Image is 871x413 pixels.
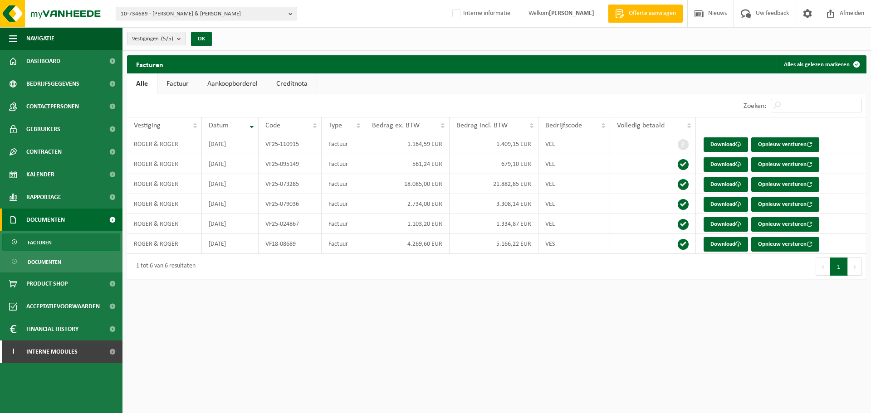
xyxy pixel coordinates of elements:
td: 2.734,00 EUR [365,194,450,214]
td: Factuur [322,194,365,214]
span: Kalender [26,163,54,186]
td: 3.308,14 EUR [450,194,538,214]
td: 5.166,22 EUR [450,234,538,254]
span: Bedrag incl. BTW [456,122,508,129]
td: VF18-08689 [259,234,321,254]
td: VEL [538,134,610,154]
td: 4.269,60 EUR [365,234,450,254]
td: 1.164,59 EUR [365,134,450,154]
span: Financial History [26,318,78,340]
label: Zoeken: [744,102,766,110]
td: VEL [538,154,610,174]
span: Type [328,122,342,129]
a: Offerte aanvragen [608,5,683,23]
span: Interne modules [26,340,78,363]
button: 1 [830,258,848,276]
td: Factuur [322,154,365,174]
button: Previous [816,258,830,276]
count: (5/5) [161,36,173,42]
a: Download [704,157,748,172]
button: OK [191,32,212,46]
button: Opnieuw versturen [751,217,819,232]
span: Datum [209,122,229,129]
span: Bedrag ex. BTW [372,122,420,129]
td: VF25-110915 [259,134,321,154]
button: Next [848,258,862,276]
strong: [PERSON_NAME] [549,10,594,17]
td: 1.103,20 EUR [365,214,450,234]
span: Documenten [26,209,65,231]
button: Opnieuw versturen [751,237,819,252]
td: ROGER & ROGER [127,154,202,174]
td: Factuur [322,134,365,154]
button: Alles als gelezen markeren [777,55,866,73]
a: Aankoopborderel [198,73,267,94]
span: Volledig betaald [617,122,665,129]
td: [DATE] [202,154,259,174]
td: ROGER & ROGER [127,174,202,194]
a: Factuur [157,73,198,94]
td: VF25-024867 [259,214,321,234]
span: Contactpersonen [26,95,79,118]
td: ROGER & ROGER [127,194,202,214]
a: Alle [127,73,157,94]
td: VEL [538,174,610,194]
td: VES [538,234,610,254]
span: Bedrijfscode [545,122,582,129]
td: [DATE] [202,214,259,234]
span: Dashboard [26,50,60,73]
td: [DATE] [202,134,259,154]
span: Documenten [28,253,61,271]
span: Navigatie [26,27,54,50]
a: Download [704,197,748,212]
td: 679,10 EUR [450,154,538,174]
span: Vestiging [134,122,161,129]
h2: Facturen [127,55,172,73]
td: 18.085,00 EUR [365,174,450,194]
td: ROGER & ROGER [127,214,202,234]
a: Download [704,217,748,232]
td: VF25-079036 [259,194,321,214]
button: Opnieuw versturen [751,197,819,212]
a: Creditnota [267,73,317,94]
span: Vestigingen [132,32,173,46]
button: Opnieuw versturen [751,137,819,152]
td: ROGER & ROGER [127,234,202,254]
td: 1.409,15 EUR [450,134,538,154]
label: Interne informatie [450,7,510,20]
span: Rapportage [26,186,61,209]
span: Product Shop [26,272,68,295]
td: VF25-073285 [259,174,321,194]
span: I [9,340,17,363]
td: VF25-095149 [259,154,321,174]
a: Facturen [2,233,120,251]
button: Vestigingen(5/5) [127,32,186,45]
span: Facturen [28,234,52,251]
span: 10-734689 - [PERSON_NAME] & [PERSON_NAME] [121,7,285,21]
td: [DATE] [202,194,259,214]
span: Offerte aanvragen [626,9,678,18]
button: 10-734689 - [PERSON_NAME] & [PERSON_NAME] [116,7,297,20]
button: Opnieuw versturen [751,177,819,192]
td: [DATE] [202,174,259,194]
td: [DATE] [202,234,259,254]
td: VEL [538,214,610,234]
a: Download [704,137,748,152]
a: Download [704,237,748,252]
td: Factuur [322,214,365,234]
a: Download [704,177,748,192]
td: VEL [538,194,610,214]
td: ROGER & ROGER [127,134,202,154]
td: 561,24 EUR [365,154,450,174]
span: Gebruikers [26,118,60,141]
span: Acceptatievoorwaarden [26,295,100,318]
div: 1 tot 6 van 6 resultaten [132,258,196,275]
a: Documenten [2,253,120,270]
button: Opnieuw versturen [751,157,819,172]
td: Factuur [322,174,365,194]
span: Bedrijfsgegevens [26,73,79,95]
span: Code [265,122,280,129]
td: Factuur [322,234,365,254]
span: Contracten [26,141,62,163]
td: 21.882,85 EUR [450,174,538,194]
